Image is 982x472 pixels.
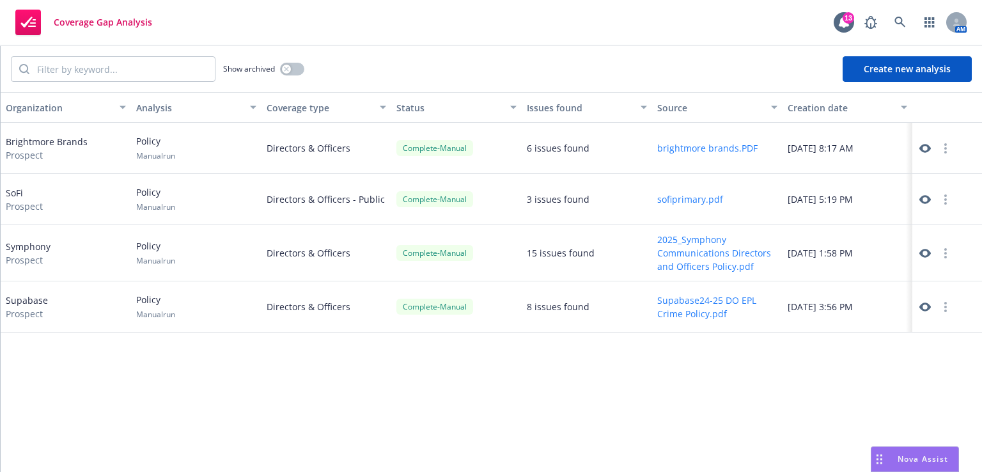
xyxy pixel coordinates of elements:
div: Complete - Manual [396,299,473,315]
div: Directors & Officers - Public [261,174,392,225]
div: [DATE] 5:19 PM [783,174,913,225]
div: [DATE] 3:56 PM [783,281,913,333]
button: Creation date [783,92,913,123]
button: Issues found [522,92,652,123]
span: Prospect [6,200,43,213]
button: Source [652,92,783,123]
div: Drag to move [871,447,887,471]
span: Prospect [6,307,48,320]
span: Coverage Gap Analysis [54,17,152,28]
a: Coverage Gap Analysis [10,4,157,40]
button: sofiprimary.pdf [657,193,723,206]
button: brightmore brands.PDF [657,141,758,155]
div: Source [657,101,763,114]
div: Organization [6,101,112,114]
button: Create new analysis [843,56,972,82]
div: Coverage type [267,101,373,114]
button: Analysis [131,92,261,123]
div: Supabase [6,294,48,320]
button: Supabase24-25 DO EPL Crime Policy.pdf [657,294,777,320]
div: Policy [136,239,175,266]
svg: Search [19,64,29,74]
a: Switch app [917,10,942,35]
span: Manual run [136,255,175,266]
div: [DATE] 1:58 PM [783,225,913,281]
div: SoFi [6,186,43,213]
div: Complete - Manual [396,140,473,156]
span: Manual run [136,150,175,161]
div: Policy [136,293,175,320]
button: Nova Assist [871,446,959,472]
div: Analysis [136,101,242,114]
div: Directors & Officers [261,123,392,174]
a: Search [887,10,913,35]
div: Symphony [6,240,51,267]
div: Issues found [527,101,633,114]
div: [DATE] 8:17 AM [783,123,913,174]
div: Directors & Officers [261,281,392,333]
span: Nova Assist [898,453,948,464]
button: Coverage type [261,92,392,123]
a: Report a Bug [858,10,884,35]
div: 8 issues found [527,300,589,313]
div: 15 issues found [527,246,595,260]
div: Directors & Officers [261,225,392,281]
div: Status [396,101,503,114]
span: Prospect [6,253,51,267]
button: 2025_Symphony Communications Directors and Officers Policy.pdf [657,233,777,273]
button: Organization [1,92,131,123]
div: Brightmore Brands [6,135,88,162]
span: Prospect [6,148,88,162]
div: Creation date [788,101,894,114]
div: 6 issues found [527,141,589,155]
span: Manual run [136,201,175,212]
div: Policy [136,134,175,161]
span: Show archived [223,63,275,74]
button: Status [391,92,522,123]
div: 13 [843,12,854,24]
div: 3 issues found [527,193,589,206]
input: Filter by keyword... [29,57,215,81]
div: Policy [136,185,175,212]
div: Complete - Manual [396,191,473,207]
div: Complete - Manual [396,245,473,261]
span: Manual run [136,309,175,320]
